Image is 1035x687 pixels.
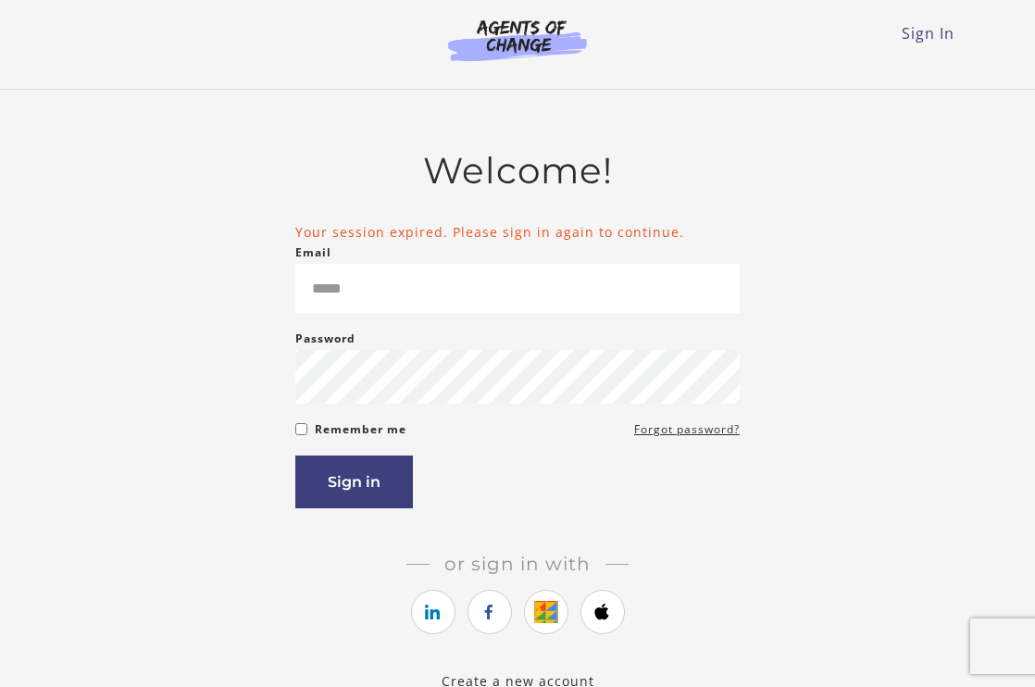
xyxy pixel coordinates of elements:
[430,553,605,575] span: Or sign in with
[634,418,740,441] a: Forgot password?
[295,149,740,193] h2: Welcome!
[295,456,413,508] button: Sign in
[580,590,625,634] a: https://courses.thinkific.com/users/auth/apple?ss%5Breferral%5D=&ss%5Buser_return_to%5D=%2Fenroll...
[902,23,954,44] a: Sign In
[295,242,331,264] label: Email
[295,328,355,350] label: Password
[295,222,740,242] li: Your session expired. Please sign in again to continue.
[429,19,606,61] img: Agents of Change Logo
[468,590,512,634] a: https://courses.thinkific.com/users/auth/facebook?ss%5Breferral%5D=&ss%5Buser_return_to%5D=%2Fenr...
[411,590,455,634] a: https://courses.thinkific.com/users/auth/linkedin?ss%5Breferral%5D=&ss%5Buser_return_to%5D=%2Fenr...
[315,418,406,441] label: Remember me
[524,590,568,634] a: https://courses.thinkific.com/users/auth/google?ss%5Breferral%5D=&ss%5Buser_return_to%5D=%2Fenrol...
